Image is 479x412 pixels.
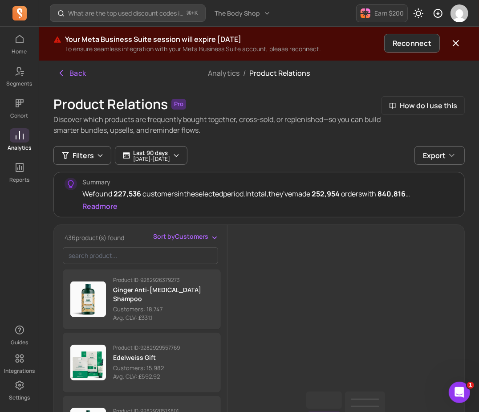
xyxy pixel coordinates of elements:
[63,333,221,392] button: Product ID:9282929557769Edelweiss GiftCustomers: 15,982 Avg. CLV: £592.92
[187,8,198,18] span: +
[195,10,198,17] kbd: K
[215,9,260,18] span: The Body Shop
[250,68,310,78] span: Product Relations
[382,96,465,115] button: How do I use this
[63,247,218,264] input: search product
[113,344,180,351] p: Product ID: 9282929557769
[171,99,186,110] span: Pro
[82,178,454,187] p: Summary
[115,146,187,165] button: Last 90 days[DATE]-[DATE]
[9,176,29,184] p: Reports
[113,277,213,284] p: Product ID: 9282926379273
[63,269,221,329] button: Product ID:9282926379273Ginger Anti-[MEDICAL_DATA] ShampooCustomers: 18,747 Avg. CLV: £331.1
[133,156,170,162] p: [DATE] - [DATE]
[467,382,474,389] span: 1
[68,9,183,18] p: What are the top used discount codes in my campaigns?
[153,232,219,241] button: Sort byCustomers
[310,189,341,199] span: 252,954
[65,34,381,45] p: Your Meta Business Suite session will expire [DATE]
[414,146,465,165] button: Export
[356,4,408,22] button: Earn $200
[113,305,213,314] p: Customers: 18,747
[12,48,27,55] p: Home
[449,382,470,403] iframe: Intercom live chat
[113,286,213,303] p: Ginger Anti-[MEDICAL_DATA] Shampoo
[374,9,404,18] p: Earn $200
[11,112,28,119] p: Cohort
[70,281,106,317] img: Product image
[153,232,208,241] span: Sort by Customers
[7,80,32,87] p: Segments
[65,45,381,53] p: To ensure seamless integration with your Meta Business Suite account, please reconnect.
[73,150,94,161] span: Filters
[451,4,468,22] img: avatar
[65,233,124,242] span: 436 product(s) found
[50,4,206,22] button: What are the top used discount codes in my campaigns?⌘+K
[187,8,191,19] kbd: ⌘
[410,4,427,22] button: Toggle dark mode
[82,188,454,199] div: We found customers in the selected period. In total, they've made orders with items purchased acr...
[423,150,446,161] span: Export
[209,5,276,21] button: The Body Shop
[133,149,170,156] p: Last 90 days
[11,339,28,346] p: Guides
[53,114,382,135] p: Discover which products are frequently bought together, cross-sold, or replenished—so you can bui...
[113,314,213,322] p: Avg. CLV: £331.1
[112,189,142,199] span: 227,536
[82,201,118,212] button: Readmore
[240,68,250,78] span: /
[9,394,30,401] p: Settings
[113,372,180,381] p: Avg. CLV: £592.92
[53,96,168,112] h1: Product Relations
[10,321,29,348] button: Guides
[384,34,440,53] button: Reconnect
[113,364,180,373] p: Customers: 15,982
[8,144,31,151] p: Analytics
[376,189,410,199] span: 840,816
[53,64,90,82] button: Back
[4,367,35,375] p: Integrations
[53,146,111,165] button: Filters
[70,345,106,380] img: Product image
[113,353,180,362] p: Edelweiss Gift
[208,68,240,78] a: Analytics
